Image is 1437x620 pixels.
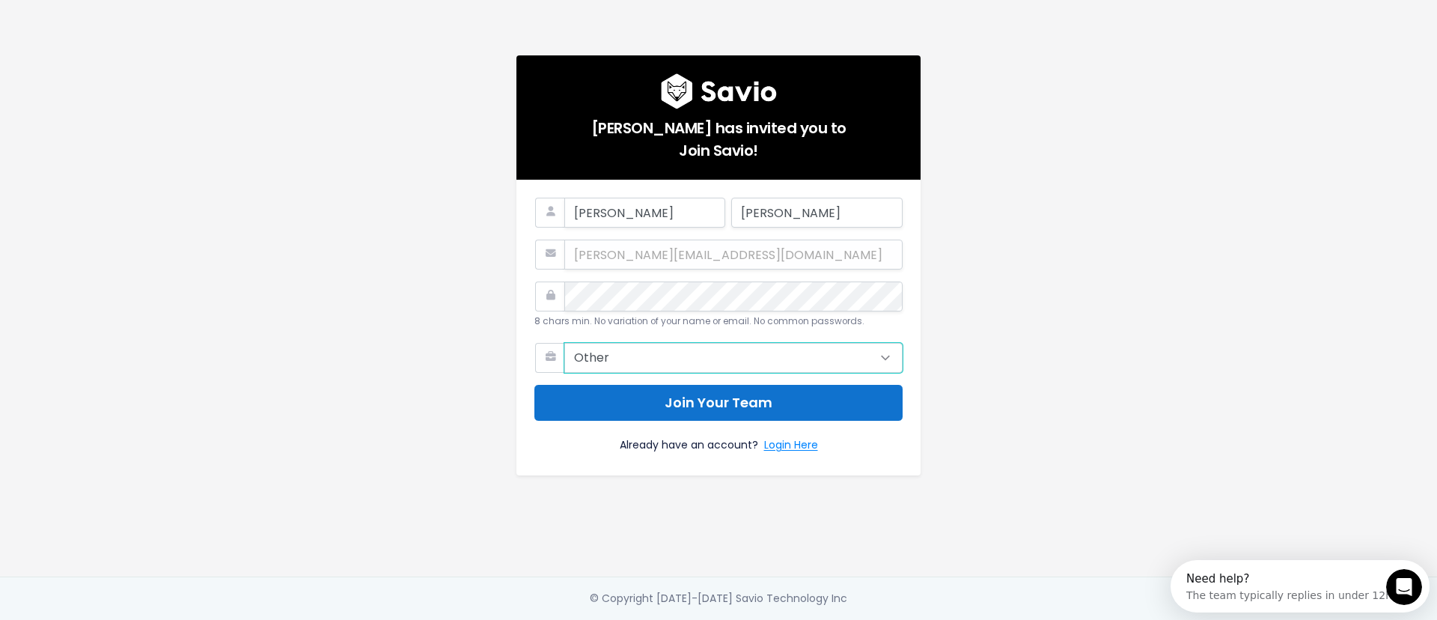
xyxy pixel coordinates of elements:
[16,13,222,25] div: Need help?
[534,109,903,162] h5: [PERSON_NAME] has invited you to Join Savio!
[731,198,903,228] input: Last Name
[16,25,222,40] div: The team typically replies in under 12h
[6,6,266,47] div: Open Intercom Messenger
[590,589,847,608] div: © Copyright [DATE]-[DATE] Savio Technology Inc
[534,385,903,422] button: Join Your Team
[564,198,725,228] input: First Name
[534,315,864,327] small: 8 chars min. No variation of your name or email. No common passwords.
[661,73,777,109] img: logo600x187.a314fd40982d.png
[534,421,903,458] div: Already have an account?
[764,436,818,458] a: Login Here
[1171,560,1430,613] iframe: Intercom live chat discovery launcher
[1386,569,1422,605] iframe: Intercom live chat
